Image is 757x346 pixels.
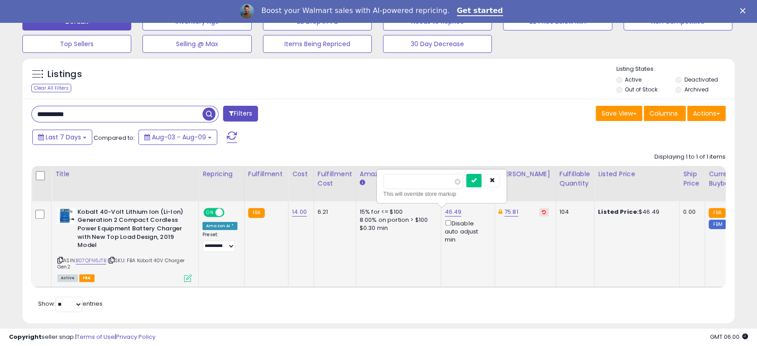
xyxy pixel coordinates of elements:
[57,274,78,282] span: All listings currently available for purchase on Amazon
[644,106,686,121] button: Columns
[57,208,75,224] img: 41uo2TVk7pL._SL40_.jpg
[46,133,81,142] span: Last 7 Days
[383,190,500,199] div: This will override store markup
[445,208,462,216] a: 46.49
[598,169,675,179] div: Listed Price
[457,6,503,16] a: Get started
[360,179,365,187] small: Amazon Fees.
[654,153,726,161] div: Displaying 1 to 1 of 1 items
[248,169,284,179] div: Fulfillment
[360,224,434,232] div: $0.30 min
[57,257,185,270] span: | SKU: FBA Kobalt 40V Charger Gen2
[740,8,749,13] div: Close
[223,208,237,216] span: OFF
[596,106,642,121] button: Save View
[240,4,254,18] img: Profile image for Adrian
[77,333,115,341] a: Terms of Use
[79,274,95,282] span: FBA
[261,6,449,15] div: Boost your Walmart sales with AI-powered repricing.
[292,169,310,179] div: Cost
[625,86,658,93] label: Out of Stock
[559,208,587,216] div: 104
[31,84,71,92] div: Clear All Filters
[47,68,82,81] h5: Listings
[263,35,372,53] button: Items Being Repriced
[684,86,709,93] label: Archived
[318,169,352,188] div: Fulfillment Cost
[710,333,748,341] span: 2025-08-17 06:00 GMT
[687,106,726,121] button: Actions
[9,333,155,342] div: seller snap | |
[649,109,678,118] span: Columns
[202,232,237,252] div: Preset:
[709,169,755,188] div: Current Buybox Price
[360,208,434,216] div: 15% for <= $100
[683,208,698,216] div: 0.00
[248,208,265,218] small: FBA
[57,208,192,281] div: ASIN:
[76,257,106,264] a: B07QFN6JTB
[152,133,206,142] span: Aug-03 - Aug-09
[38,299,103,308] span: Show: entries
[684,76,718,83] label: Deactivated
[499,169,552,179] div: [PERSON_NAME]
[445,218,488,244] div: Disable auto adjust min
[360,169,437,179] div: Amazon Fees
[202,169,241,179] div: Repricing
[709,220,726,229] small: FBM
[204,208,215,216] span: ON
[709,208,725,218] small: FBA
[32,130,92,145] button: Last 7 Days
[683,169,701,188] div: Ship Price
[202,222,237,230] div: Amazon AI *
[9,333,42,341] strong: Copyright
[616,65,735,74] p: Listing States:
[598,208,639,216] b: Listed Price:
[598,208,672,216] div: $46.49
[142,35,251,53] button: Selling @ Max
[223,106,258,121] button: Filters
[360,216,434,224] div: 8.00% on portion > $100
[138,130,217,145] button: Aug-03 - Aug-09
[22,35,131,53] button: Top Sellers
[292,208,307,216] a: 14.00
[55,169,195,179] div: Title
[77,208,186,252] b: Kobalt 40-Volt Lithium Ion (Li-Ion) Generation 2 Compact Cordless Power Equipment Battery Charger...
[116,333,155,341] a: Privacy Policy
[318,208,349,216] div: 6.21
[625,76,641,83] label: Active
[504,208,518,216] a: 75.81
[383,35,492,53] button: 30 Day Decrease
[559,169,590,188] div: Fulfillable Quantity
[94,134,135,142] span: Compared to:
